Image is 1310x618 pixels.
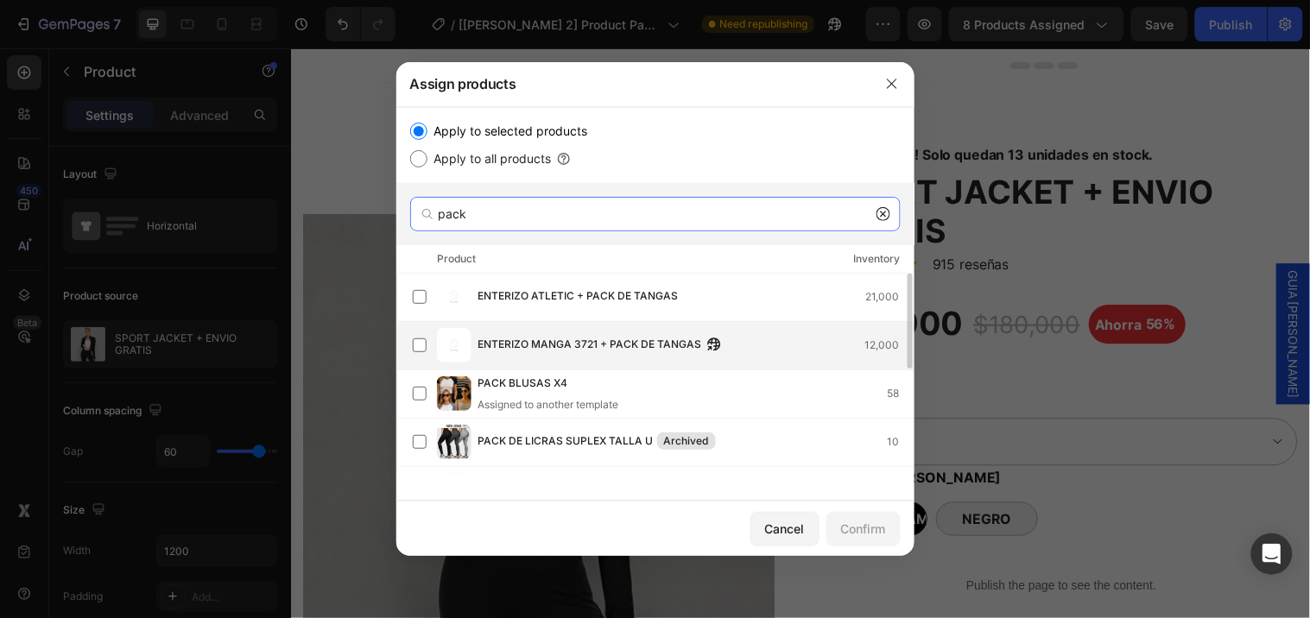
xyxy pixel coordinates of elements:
input: Search products [410,197,901,231]
button: Cancel [750,512,820,546]
legend: COLOR: [PERSON_NAME] [544,424,725,448]
p: 915 reseñas [653,209,731,230]
div: $79,900 [544,259,686,302]
legend: TALLA [544,338,592,363]
label: Apply to all products [427,148,552,169]
p: ENVIO GRATIS POR HOY [16,117,199,136]
div: Inventory [854,250,901,268]
div: Archived [657,432,716,450]
div: Assigned to another template [478,397,619,413]
span: ENTERIZO MANGA 3721 + PACK DE TANGAS [478,336,702,355]
div: Assign products [396,61,870,106]
span: [PERSON_NAME] [545,470,664,487]
span: GUIA [PERSON_NAME] [1010,225,1028,355]
button: Confirm [826,512,901,546]
div: /> [396,107,914,501]
img: product-img [437,425,471,459]
h2: SPORT JACKET + ENVIO GRATIS [544,125,1023,207]
img: product-img [437,280,471,314]
span: PACK BLUSAS X4 [478,375,568,394]
div: Product [438,250,477,268]
div: 21,000 [866,288,914,306]
span: ENTERIZO ATLETIC + PACK DE TANGAS [478,287,679,306]
span: PACK DE LICRAS SUPLEX TALLA U [478,432,654,451]
span: NEGRO [683,470,733,487]
img: product-img [437,473,471,508]
div: Open Intercom Messenger [1251,533,1293,575]
div: 12,000 [865,337,914,354]
div: 10 [888,433,914,451]
p: Publish the page to see the content. [544,537,1023,555]
img: product-img [437,376,471,411]
div: 58 [888,385,914,402]
div: Ahorra [815,268,868,293]
div: Cancel [765,520,805,538]
img: product-img [437,328,471,363]
p: ¡Date prisa! Solo quedan 13 unidades en stock. [561,98,877,118]
p: PAGO SEGURO AL RECIBIR [250,117,450,136]
div: $180,000 [693,261,805,300]
div: 56% [868,268,902,292]
label: Apply to selected products [427,121,588,142]
div: Confirm [841,520,886,538]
